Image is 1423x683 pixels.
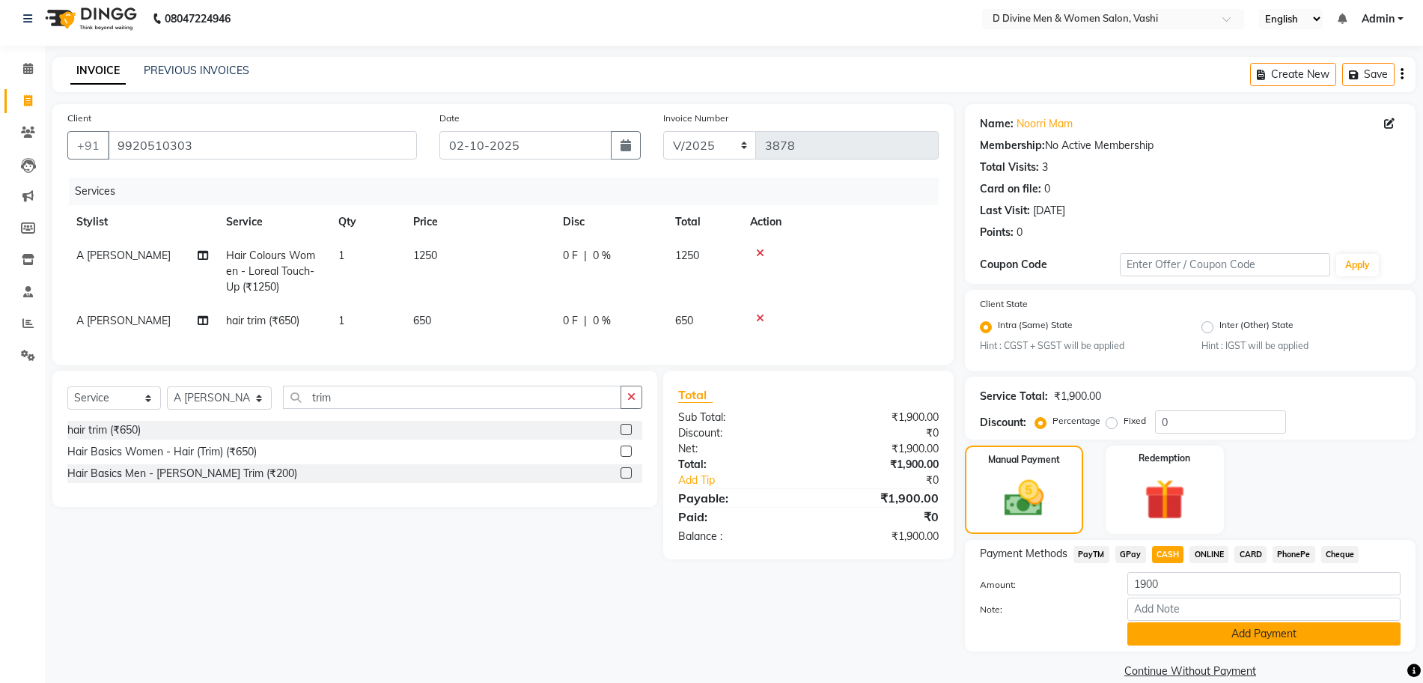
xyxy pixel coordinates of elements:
span: 0 F [563,248,578,264]
div: Discount: [980,415,1026,431]
div: Payable: [667,489,808,507]
div: Discount: [667,425,808,441]
span: hair trim (₹650) [226,314,299,327]
div: Hair Basics Men - [PERSON_NAME] Trim (₹200) [67,466,297,482]
label: Note: [969,603,1116,616]
span: 1250 [675,249,699,262]
div: Service Total: [980,389,1048,404]
span: 1 [338,314,344,327]
div: Paid: [667,508,808,526]
div: Total: [667,457,808,473]
button: Add Payment [1127,622,1401,646]
div: Coupon Code [980,257,1120,273]
div: Name: [980,116,1014,132]
span: PayTM [1073,546,1109,563]
div: Membership: [980,138,1045,154]
div: [DATE] [1033,203,1065,219]
small: Hint : CGST + SGST will be applied [980,339,1179,353]
label: Invoice Number [663,112,728,125]
div: Net: [667,441,808,457]
th: Action [741,205,939,239]
th: Stylist [67,205,217,239]
span: Payment Methods [980,546,1067,562]
small: Hint : IGST will be applied [1201,339,1401,353]
button: Create New [1250,63,1336,86]
span: Total [678,387,713,403]
span: ONLINE [1189,546,1228,563]
span: 650 [675,314,693,327]
span: A [PERSON_NAME] [76,314,171,327]
span: 1250 [413,249,437,262]
th: Qty [329,205,404,239]
div: Last Visit: [980,203,1030,219]
label: Date [439,112,460,125]
div: Card on file: [980,181,1041,197]
div: 0 [1017,225,1023,240]
div: ₹1,900.00 [808,457,950,473]
div: 3 [1042,160,1048,175]
button: +91 [67,131,109,160]
label: Amount: [969,578,1116,592]
div: Hair Basics Women - Hair (Trim) (₹650) [67,444,257,460]
label: Client State [980,297,1028,311]
input: Search or Scan [283,386,621,409]
div: No Active Membership [980,138,1401,154]
div: 0 [1044,181,1050,197]
th: Disc [554,205,666,239]
input: Search by Name/Mobile/Email/Code [108,131,417,160]
span: Cheque [1321,546,1359,563]
label: Percentage [1052,414,1100,428]
img: _gift.svg [1132,474,1198,525]
div: Services [69,177,950,205]
div: ₹0 [832,473,950,488]
label: Intra (Same) State [998,318,1073,336]
label: Manual Payment [988,453,1060,467]
div: ₹1,900.00 [808,529,950,544]
span: CARD [1234,546,1267,563]
span: PhonePe [1273,546,1315,563]
span: 0 % [593,248,611,264]
a: INVOICE [70,58,126,85]
span: 650 [413,314,431,327]
th: Service [217,205,329,239]
div: ₹1,900.00 [808,489,950,507]
div: ₹1,900.00 [1054,389,1101,404]
input: Add Note [1127,598,1401,621]
div: Sub Total: [667,410,808,425]
div: ₹0 [808,508,950,526]
th: Total [666,205,741,239]
th: Price [404,205,554,239]
div: ₹1,900.00 [808,441,950,457]
a: PREVIOUS INVOICES [144,64,249,77]
label: Client [67,112,91,125]
span: CASH [1152,546,1184,563]
img: _cash.svg [992,476,1055,521]
input: Enter Offer / Coupon Code [1120,253,1330,276]
div: Balance : [667,529,808,544]
label: Inter (Other) State [1219,318,1294,336]
button: Save [1342,63,1395,86]
div: hair trim (₹650) [67,422,141,438]
div: ₹1,900.00 [808,410,950,425]
span: Admin [1362,11,1395,27]
label: Redemption [1139,452,1190,465]
span: A [PERSON_NAME] [76,249,171,262]
div: Points: [980,225,1014,240]
span: Hair Colours Women - Loreal Touch-Up (₹1250) [226,249,315,294]
a: Noorri Mam [1017,116,1073,132]
div: Total Visits: [980,160,1039,175]
span: 1 [338,249,344,262]
input: Amount [1127,572,1401,595]
span: 0 F [563,313,578,329]
a: Continue Without Payment [968,664,1413,679]
span: 0 % [593,313,611,329]
button: Apply [1336,254,1379,276]
span: GPay [1115,546,1146,563]
div: ₹0 [808,425,950,441]
label: Fixed [1124,414,1146,428]
a: Add Tip [667,473,832,488]
span: | [584,248,587,264]
span: | [584,313,587,329]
